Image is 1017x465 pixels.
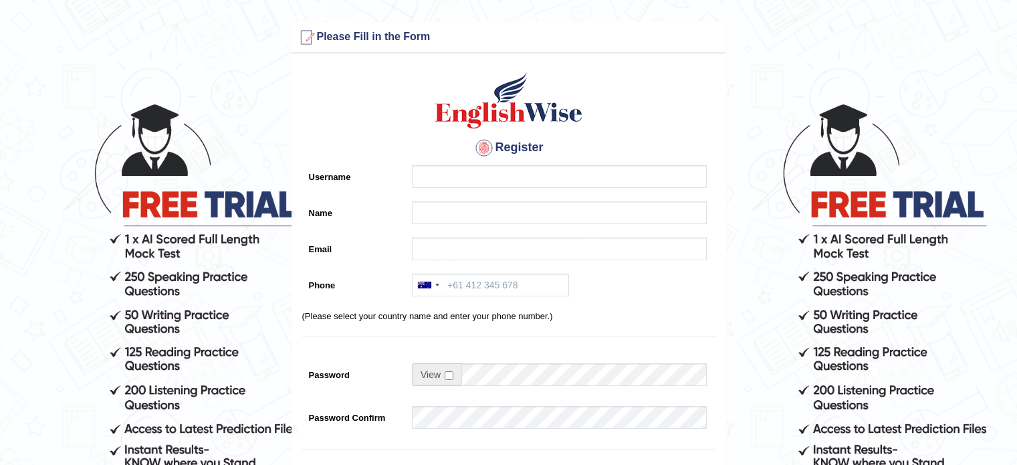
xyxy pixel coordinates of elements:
label: Username [302,165,406,183]
label: Password Confirm [302,406,406,424]
input: Show/Hide Password [445,371,453,380]
label: Password [302,363,406,381]
p: (Please select your country name and enter your phone number.) [302,310,715,322]
h3: Please Fill in the Form [296,27,722,48]
label: Phone [302,274,406,292]
h4: Register [302,137,715,159]
input: +61 412 345 678 [412,274,569,296]
label: Email [302,238,406,256]
div: Australia: +61 [413,274,443,296]
img: Logo of English Wise create a new account for intelligent practice with AI [433,70,585,130]
label: Name [302,201,406,219]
